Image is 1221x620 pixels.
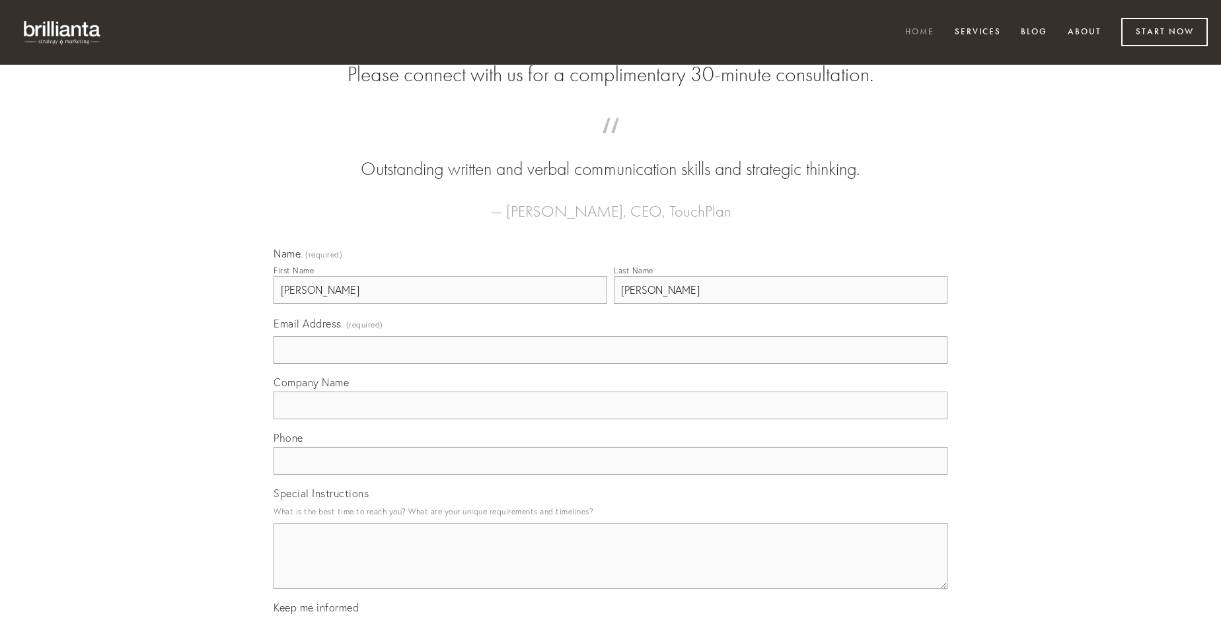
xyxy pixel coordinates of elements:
[1059,22,1110,44] a: About
[274,317,342,330] span: Email Address
[1121,18,1208,46] a: Start Now
[13,13,112,52] img: brillianta - research, strategy, marketing
[274,487,369,500] span: Special Instructions
[274,247,301,260] span: Name
[295,182,926,224] figcaption: — [PERSON_NAME], CEO, TouchPlan
[346,316,383,333] span: (required)
[295,131,926,156] span: “
[1012,22,1056,44] a: Blog
[295,131,926,182] blockquote: Outstanding written and verbal communication skills and strategic thinking.
[274,502,947,520] p: What is the best time to reach you? What are your unique requirements and timelines?
[614,265,653,275] div: Last Name
[897,22,943,44] a: Home
[274,431,303,444] span: Phone
[274,62,947,87] h2: Please connect with us for a complimentary 30-minute consultation.
[274,265,314,275] div: First Name
[274,376,349,389] span: Company Name
[305,251,342,259] span: (required)
[274,601,359,614] span: Keep me informed
[946,22,1010,44] a: Services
